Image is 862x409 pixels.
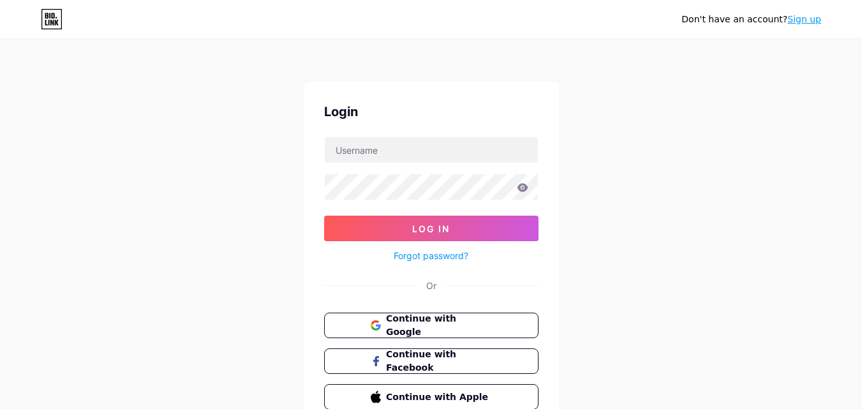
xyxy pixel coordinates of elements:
[426,279,436,292] div: Or
[386,390,491,404] span: Continue with Apple
[324,313,539,338] button: Continue with Google
[325,137,538,163] input: Username
[386,312,491,339] span: Continue with Google
[412,223,450,234] span: Log In
[324,216,539,241] button: Log In
[386,348,491,375] span: Continue with Facebook
[787,14,821,24] a: Sign up
[324,102,539,121] div: Login
[681,13,821,26] div: Don't have an account?
[394,249,468,262] a: Forgot password?
[324,348,539,374] button: Continue with Facebook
